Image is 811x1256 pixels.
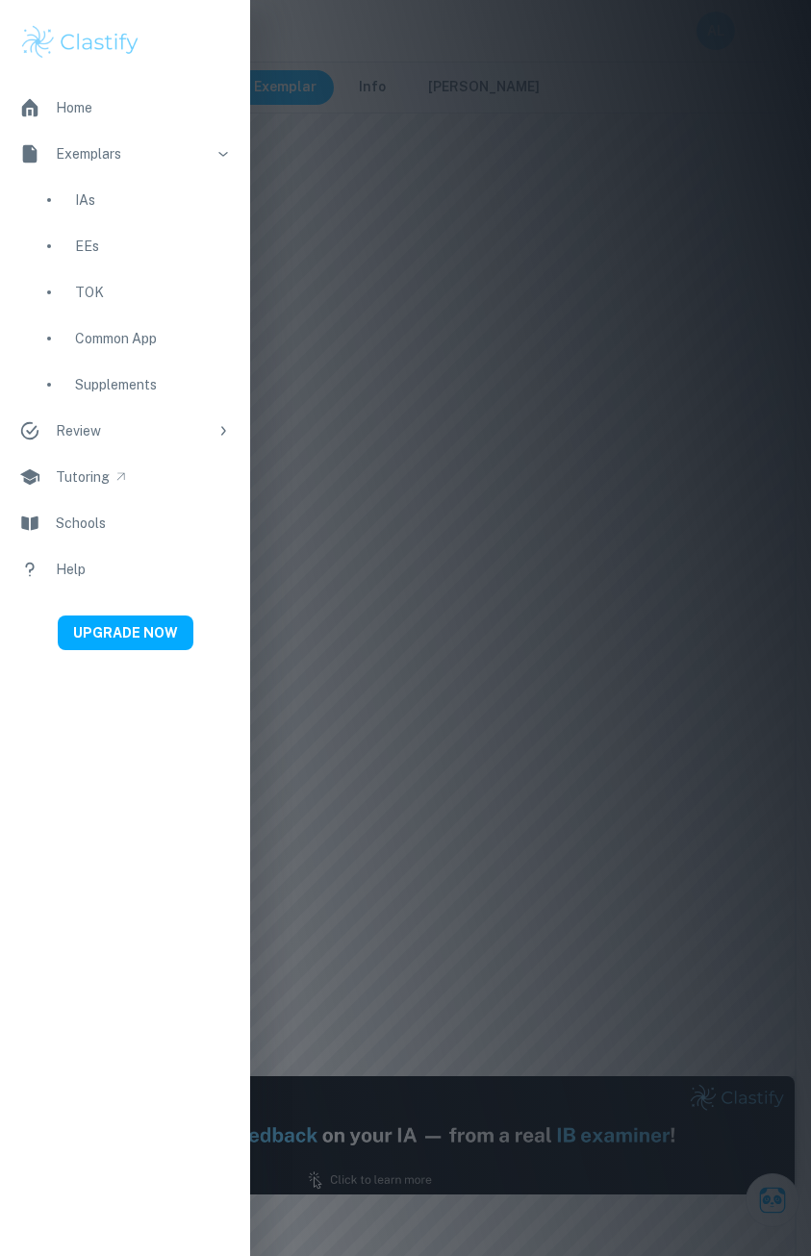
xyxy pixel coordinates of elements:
div: TOK [75,282,231,303]
div: Review [56,420,208,441]
div: IAs [75,189,231,211]
div: Exemplars [56,143,208,164]
div: Supplements [75,374,231,395]
div: Common App [75,328,231,349]
div: Help [56,559,86,580]
div: Schools [56,513,106,534]
div: Tutoring [56,466,110,488]
img: Clastify logo [19,23,141,62]
div: Home [56,97,92,118]
div: EEs [75,236,231,257]
button: UPGRADE NOW [58,615,193,650]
